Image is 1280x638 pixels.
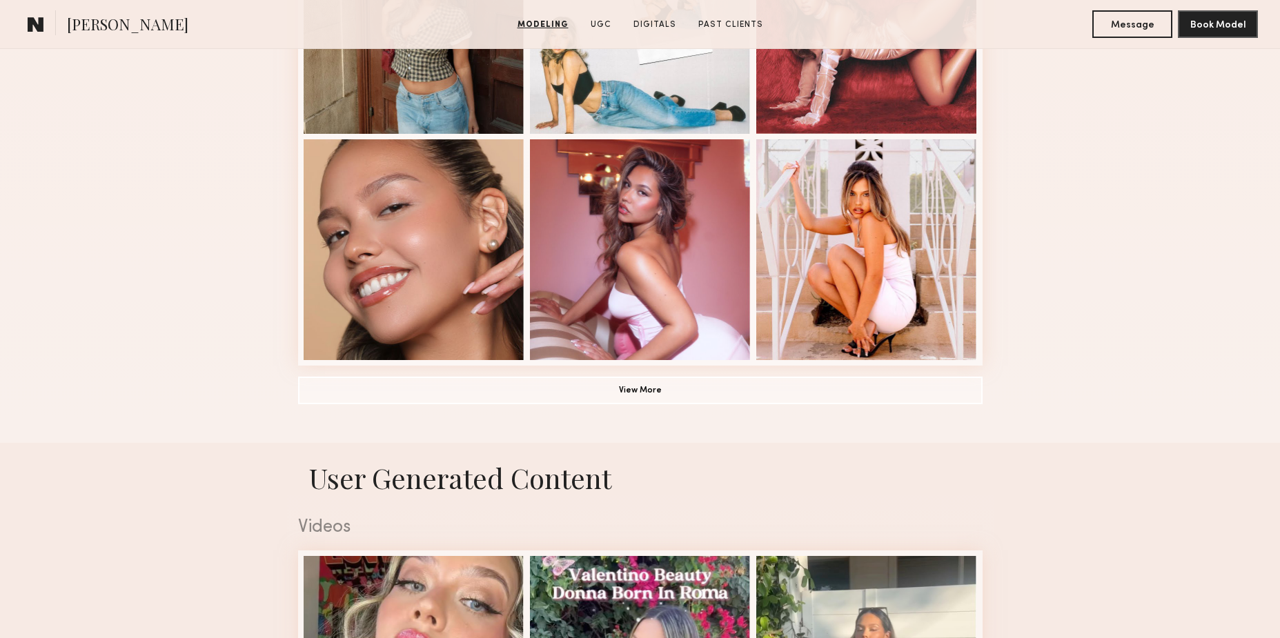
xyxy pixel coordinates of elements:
[67,14,188,38] span: [PERSON_NAME]
[287,459,994,496] h1: User Generated Content
[512,19,574,31] a: Modeling
[298,377,983,404] button: View More
[585,19,617,31] a: UGC
[298,519,983,537] div: Videos
[1092,10,1172,38] button: Message
[1178,10,1258,38] button: Book Model
[693,19,769,31] a: Past Clients
[1178,18,1258,30] a: Book Model
[628,19,682,31] a: Digitals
